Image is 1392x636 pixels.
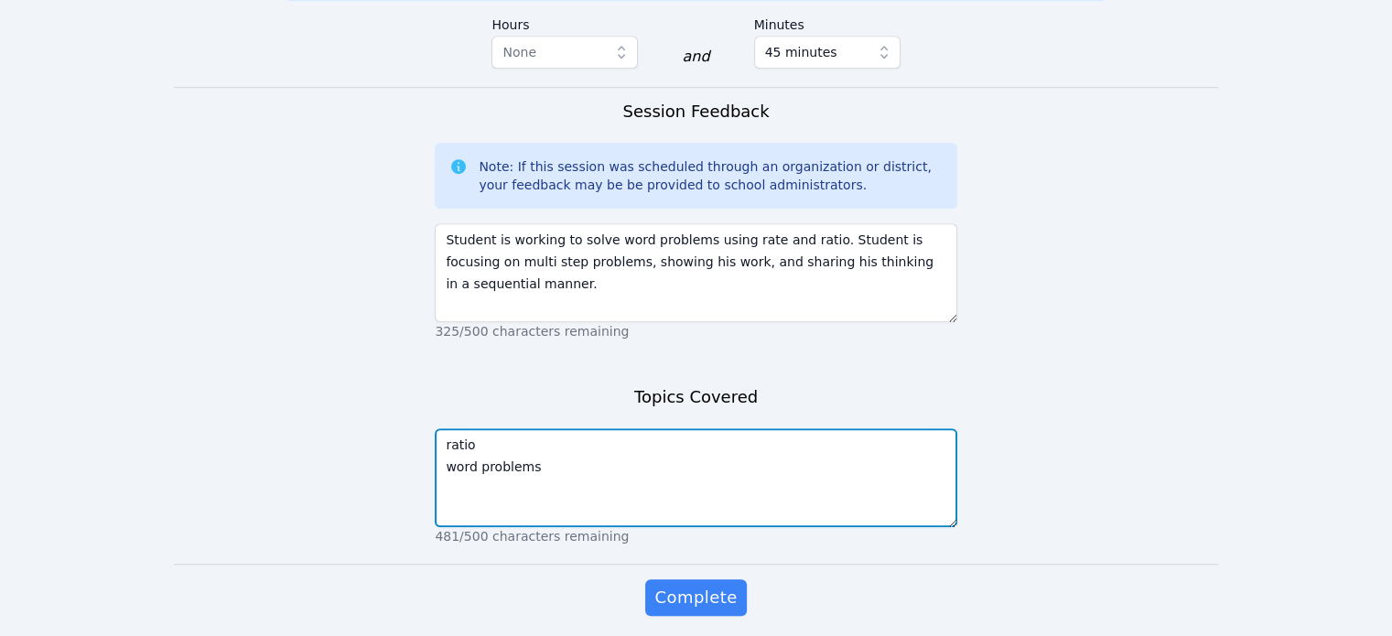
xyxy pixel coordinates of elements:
h3: Session Feedback [622,99,769,124]
button: Complete [645,579,746,616]
span: None [502,45,536,59]
label: Hours [491,8,638,36]
textarea: Student is working to solve word problems using rate and ratio. Student is focusing on multi step... [435,223,956,322]
label: Minutes [754,8,901,36]
textarea: ratio word problems [435,428,956,527]
div: and [682,46,709,68]
p: 325/500 characters remaining [435,322,956,340]
button: None [491,36,638,69]
h3: Topics Covered [634,384,758,410]
div: Note: If this session was scheduled through an organization or district, your feedback may be be ... [479,157,942,194]
button: 45 minutes [754,36,901,69]
p: 481/500 characters remaining [435,527,956,545]
span: Complete [654,585,737,610]
span: 45 minutes [765,41,837,63]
